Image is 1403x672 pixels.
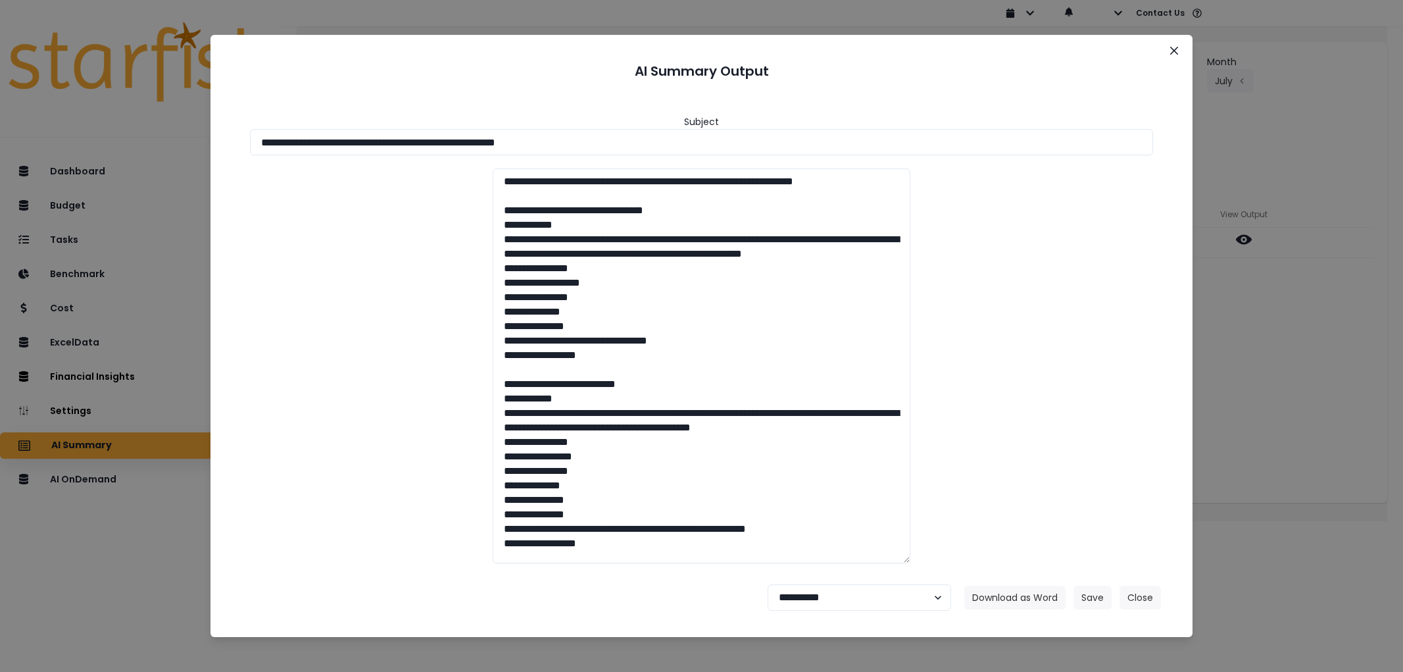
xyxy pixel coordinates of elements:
button: Close [1164,40,1185,61]
header: AI Summary Output [226,51,1177,91]
button: Download as Word [964,586,1066,609]
header: Subject [684,115,719,129]
button: Close [1120,586,1161,609]
button: Save [1073,586,1112,609]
